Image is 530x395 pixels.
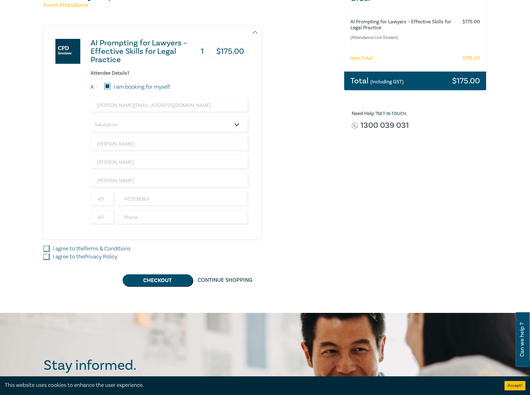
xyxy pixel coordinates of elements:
[350,55,373,61] h6: Item Total
[91,155,249,170] input: Last Name*
[91,98,249,113] input: Attendee Email*
[91,70,249,76] h6: Attendee Details 1
[360,121,409,130] a: 1300 039 031
[117,210,249,225] input: Phone
[350,19,455,31] h6: AI Prompting for Lawyers – Effective Skills for Legal Practice
[53,253,117,261] label: I agree to the
[123,274,193,286] button: Checkout
[53,245,130,253] label: I agree to the
[91,173,249,188] input: Company
[5,381,495,389] div: This website uses cookies to enhance the user experience.
[462,55,480,61] h6: $ 175.00
[44,357,190,374] h2: Stay informed.
[196,43,209,60] h3: 1
[114,83,171,91] label: I am booking for myself.
[193,274,257,286] a: Continue Shopping
[504,381,525,390] button: Accept cookies
[91,210,115,225] input: +61
[84,245,130,252] a: Terms & Conditions
[452,77,480,85] h3: $ 175.00
[117,192,249,207] input: Mobile*
[370,79,404,85] small: (Including GST)
[91,192,115,207] input: +61
[91,39,193,64] h3: AI Prompting for Lawyers – Effective Skills for Legal Practice
[350,77,404,85] h3: Total
[519,316,525,363] span: Can we help ?
[44,2,336,9] h5: Event Attendance
[91,137,249,151] input: First Name*
[350,35,455,41] small: (Attendance: Live Stream )
[462,19,480,25] h6: $ 175.00
[378,111,406,117] a: Get in touch
[84,253,117,260] a: Privacy Policy
[55,39,80,64] img: AI Prompting for Lawyers – Effective Skills for Legal Practice
[211,43,249,60] h3: $ 175.00
[96,85,97,89] small: 1
[352,111,482,117] h6: Need Help ? .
